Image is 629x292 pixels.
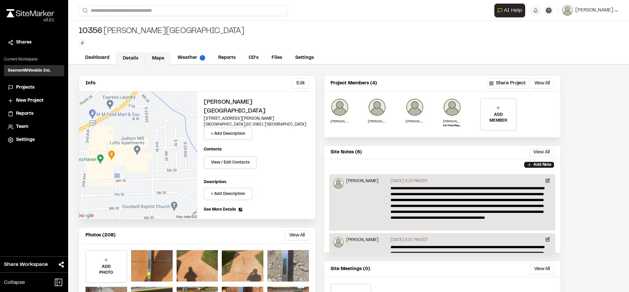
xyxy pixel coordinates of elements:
p: [STREET_ADDRESS][PERSON_NAME] [204,116,309,122]
p: Project Members (4) [331,80,377,87]
img: Raphael Betit [333,178,344,189]
span: Reports [16,110,33,117]
a: Maps [145,52,171,65]
img: precipai.png [200,55,205,60]
img: rebrand.png [7,9,54,17]
p: [GEOGRAPHIC_DATA] , SC 29611 [GEOGRAPHIC_DATA] [204,122,309,128]
span: 10356 [79,26,102,37]
img: Raphael Betit [333,237,344,248]
button: Search [79,5,90,16]
p: CA Field Representative [443,124,461,128]
img: Sarah Hanson [331,98,349,116]
span: Team [16,123,28,130]
button: Edit [292,78,309,89]
p: Add Note [533,162,551,168]
a: Reports [212,52,242,64]
p: [PERSON_NAME] [406,119,424,124]
span: AI Help [504,7,522,14]
p: ADD MEMBER [481,112,516,124]
button: View All [529,148,554,156]
button: Share Project [486,78,529,89]
p: [DATE] 5:37 PM EDT [391,237,428,243]
p: [DATE] 5:15 PM EDT [391,178,428,184]
div: Open AI Assistant [494,4,528,17]
span: See More Details [204,207,236,213]
a: Projects [8,84,60,91]
p: [PERSON_NAME] [346,237,378,243]
p: Site Meetings (0) [331,266,370,273]
span: Projects [16,84,34,91]
button: Open AI Assistant [494,4,525,17]
a: Reports [8,110,60,117]
p: Site Notes (6) [331,149,362,156]
span: Collapse [4,279,25,286]
a: Settings [289,52,320,64]
img: Daniel Kotula [368,98,386,116]
p: ADD PHOTO [86,264,126,276]
img: Raphael Betit [406,98,424,116]
p: Description: [204,179,309,185]
h2: [PERSON_NAME][GEOGRAPHIC_DATA] [204,98,309,116]
button: View All [530,78,554,89]
button: View All [530,264,554,274]
img: User [562,5,573,16]
button: View / Edit Contacts [204,156,257,169]
span: [PERSON_NAME] [575,7,613,14]
div: Oh geez...please don't... [7,17,54,23]
div: [PERSON_NAME][GEOGRAPHIC_DATA] [79,26,244,37]
button: View All [285,230,309,241]
a: CD's [242,52,265,64]
p: Current Workspace [4,57,64,62]
p: Photos (208) [86,232,116,239]
p: [PERSON_NAME] [331,119,349,124]
span: Share Workspace [4,261,48,268]
img: Katlyn Thomasson [443,98,461,116]
a: Dashboard [79,52,116,64]
span: New Project [16,97,44,104]
p: [PERSON_NAME] [346,178,378,184]
span: Shares [16,39,31,46]
button: Edit Tags [79,39,86,46]
span: Settings [16,136,35,144]
button: + Add Description [204,188,252,200]
p: [PERSON_NAME] [368,119,386,124]
a: Files [265,52,289,64]
p: Info [86,80,95,87]
button: + Add Description [204,128,252,140]
p: [PERSON_NAME] [443,119,461,124]
h3: SeamonWhiteside Inc. [8,68,51,74]
a: Weather [171,52,212,64]
a: Details [116,52,145,65]
button: [PERSON_NAME] [562,5,619,16]
a: New Project [8,97,60,104]
a: Team [8,123,60,130]
a: Settings [8,136,60,144]
a: Shares [8,39,60,46]
p: Contacts: [204,146,222,152]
